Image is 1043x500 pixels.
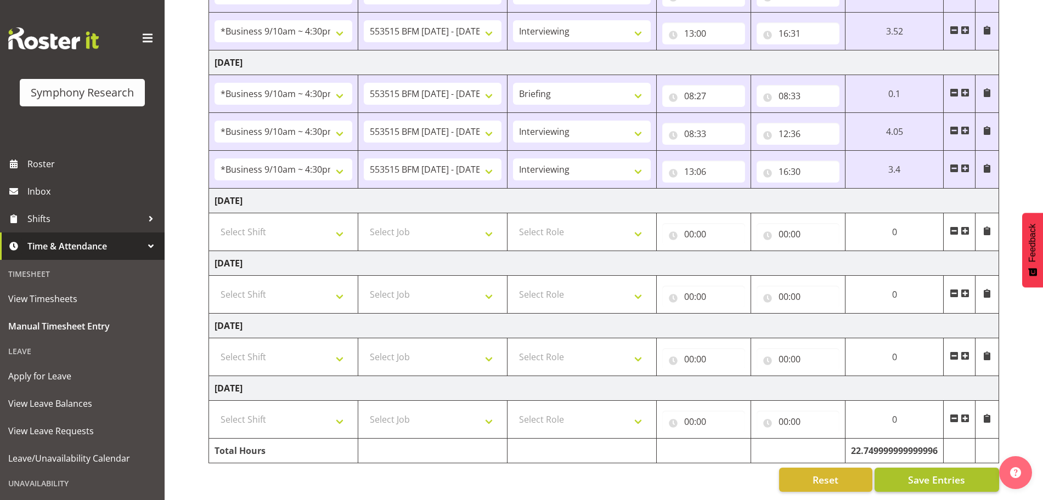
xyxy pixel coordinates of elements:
[27,211,143,227] span: Shifts
[3,263,162,285] div: Timesheet
[3,312,162,340] a: Manual Timesheet Entry
[209,251,999,276] td: [DATE]
[845,439,944,463] td: 22.749999999999996
[845,213,944,251] td: 0
[8,450,156,467] span: Leave/Unavailability Calendar
[209,439,358,463] td: Total Hours
[209,50,999,75] td: [DATE]
[8,423,156,439] span: View Leave Requests
[209,376,999,401] td: [DATE]
[3,445,162,472] a: Leave/Unavailability Calendar
[779,468,872,492] button: Reset
[662,286,745,308] input: Click to select...
[662,22,745,44] input: Click to select...
[31,84,134,101] div: Symphony Research
[3,340,162,362] div: Leave
[662,161,745,183] input: Click to select...
[845,113,944,151] td: 4.05
[27,156,159,172] span: Roster
[757,161,839,183] input: Click to select...
[875,468,999,492] button: Save Entries
[3,417,162,445] a: View Leave Requests
[662,223,745,245] input: Click to select...
[845,13,944,50] td: 3.52
[845,75,944,113] td: 0.1
[3,390,162,417] a: View Leave Balances
[757,348,839,370] input: Click to select...
[908,473,965,487] span: Save Entries
[662,123,745,145] input: Click to select...
[757,223,839,245] input: Click to select...
[845,276,944,314] td: 0
[1010,467,1021,478] img: help-xxl-2.png
[662,85,745,107] input: Click to select...
[3,472,162,495] div: Unavailability
[209,189,999,213] td: [DATE]
[8,27,99,49] img: Rosterit website logo
[757,411,839,433] input: Click to select...
[209,314,999,338] td: [DATE]
[3,362,162,390] a: Apply for Leave
[845,338,944,376] td: 0
[813,473,838,487] span: Reset
[757,85,839,107] input: Click to select...
[845,401,944,439] td: 0
[757,22,839,44] input: Click to select...
[8,395,156,412] span: View Leave Balances
[1028,224,1038,262] span: Feedback
[8,368,156,384] span: Apply for Leave
[757,123,839,145] input: Click to select...
[662,348,745,370] input: Click to select...
[27,238,143,254] span: Time & Attendance
[845,151,944,189] td: 3.4
[1022,213,1043,287] button: Feedback - Show survey
[662,411,745,433] input: Click to select...
[8,318,156,334] span: Manual Timesheet Entry
[3,285,162,312] a: View Timesheets
[757,286,839,308] input: Click to select...
[27,183,159,200] span: Inbox
[8,291,156,307] span: View Timesheets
